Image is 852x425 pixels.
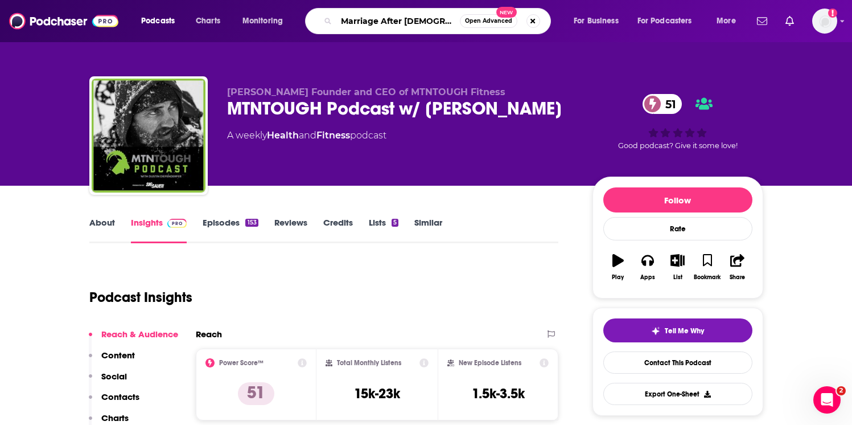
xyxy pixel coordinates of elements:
[267,130,299,141] a: Health
[354,385,400,402] h3: 15k-23k
[693,247,722,288] button: Bookmark
[673,274,682,281] div: List
[196,13,220,29] span: Charts
[603,318,752,342] button: tell me why sparkleTell Me Why
[141,13,175,29] span: Podcasts
[131,217,187,243] a: InsightsPodchaser Pro
[9,10,118,32] img: Podchaser - Follow, Share and Rate Podcasts
[299,130,316,141] span: and
[654,94,682,114] span: 51
[274,217,307,243] a: Reviews
[694,274,721,281] div: Bookmark
[662,247,692,288] button: List
[812,9,837,34] button: Show profile menu
[752,11,772,31] a: Show notifications dropdown
[316,8,562,34] div: Search podcasts, credits, & more...
[603,383,752,405] button: Export One-Sheet
[101,371,127,382] p: Social
[219,359,264,367] h2: Power Score™
[167,219,187,228] img: Podchaser Pro
[188,12,227,30] a: Charts
[316,130,350,141] a: Fitness
[717,13,736,29] span: More
[496,7,517,18] span: New
[89,217,115,243] a: About
[828,9,837,18] svg: Email not verified
[101,391,139,402] p: Contacts
[238,382,274,405] p: 51
[459,359,521,367] h2: New Episode Listens
[337,359,401,367] h2: Total Monthly Listens
[781,11,799,31] a: Show notifications dropdown
[574,13,619,29] span: For Business
[630,12,709,30] button: open menu
[196,329,222,340] h2: Reach
[651,326,660,336] img: tell me why sparkle
[89,371,127,392] button: Social
[603,352,752,374] a: Contact This Podcast
[369,217,398,243] a: Lists5
[812,9,837,34] img: User Profile
[633,247,662,288] button: Apps
[643,94,682,114] a: 51
[133,12,190,30] button: open menu
[460,14,517,28] button: Open AdvancedNew
[472,385,525,402] h3: 1.5k-3.5k
[89,391,139,412] button: Contacts
[203,217,258,243] a: Episodes153
[336,12,460,30] input: Search podcasts, credits, & more...
[603,187,752,213] button: Follow
[592,87,763,157] div: 51Good podcast? Give it some love!
[323,217,353,243] a: Credits
[89,289,192,306] h1: Podcast Insights
[242,13,283,29] span: Monitoring
[612,274,624,281] div: Play
[414,217,442,243] a: Similar
[709,12,750,30] button: open menu
[89,329,178,350] button: Reach & Audience
[637,13,692,29] span: For Podcasters
[837,386,846,395] span: 2
[234,12,298,30] button: open menu
[92,79,205,193] img: MTNTOUGH Podcast w/ Dustin Diefenderfer
[603,217,752,240] div: Rate
[227,129,386,142] div: A weekly podcast
[813,386,841,414] iframe: Intercom live chat
[618,141,738,150] span: Good podcast? Give it some love!
[101,412,129,423] p: Charts
[640,274,655,281] div: Apps
[603,247,633,288] button: Play
[465,18,512,24] span: Open Advanced
[392,219,398,227] div: 5
[812,9,837,34] span: Logged in as EllaRoseMurphy
[722,247,752,288] button: Share
[566,12,633,30] button: open menu
[245,219,258,227] div: 153
[101,350,135,361] p: Content
[665,326,704,336] span: Tell Me Why
[730,274,745,281] div: Share
[227,87,505,97] span: [PERSON_NAME] Founder and CEO of MTNTOUGH Fitness
[89,350,135,371] button: Content
[101,329,178,340] p: Reach & Audience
